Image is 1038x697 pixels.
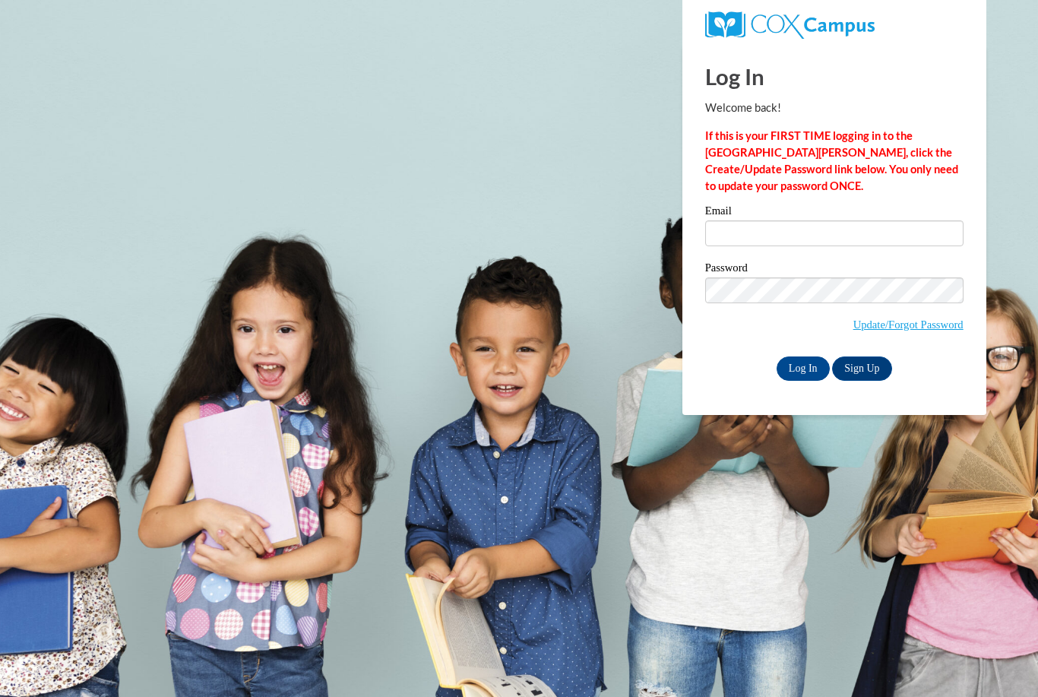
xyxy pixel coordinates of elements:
[705,61,964,92] h1: Log In
[705,205,964,220] label: Email
[705,17,875,30] a: COX Campus
[832,356,891,381] a: Sign Up
[705,129,958,192] strong: If this is your FIRST TIME logging in to the [GEOGRAPHIC_DATA][PERSON_NAME], click the Create/Upd...
[853,318,964,331] a: Update/Forgot Password
[777,356,830,381] input: Log In
[705,100,964,116] p: Welcome back!
[705,262,964,277] label: Password
[705,11,875,39] img: COX Campus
